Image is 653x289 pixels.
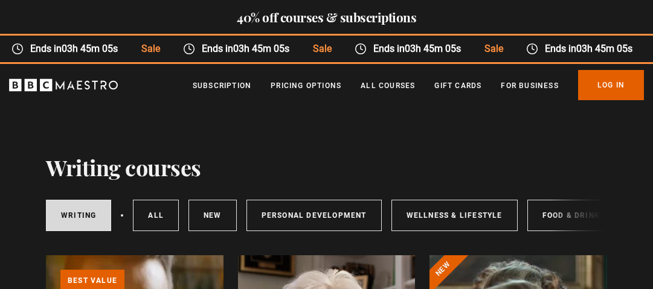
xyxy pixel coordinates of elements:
[434,80,481,92] a: Gift Cards
[193,80,251,92] a: Subscription
[472,42,514,56] span: Sale
[195,42,301,56] span: Ends in
[405,43,461,54] time: 03h 45m 05s
[527,200,615,231] a: Food & Drink
[133,200,179,231] a: All
[62,43,118,54] time: 03h 45m 05s
[246,200,382,231] a: Personal Development
[46,154,201,180] h1: Writing courses
[233,43,289,54] time: 03h 45m 05s
[301,42,343,56] span: Sale
[578,70,644,100] a: Log In
[501,80,558,92] a: For business
[46,200,111,231] a: Writing
[188,200,237,231] a: New
[129,42,171,56] span: Sale
[538,42,644,56] span: Ends in
[391,200,518,231] a: Wellness & Lifestyle
[367,42,472,56] span: Ends in
[361,80,415,92] a: All Courses
[576,43,632,54] time: 03h 45m 05s
[9,76,118,94] svg: BBC Maestro
[24,42,129,56] span: Ends in
[271,80,341,92] a: Pricing Options
[193,70,644,100] nav: Primary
